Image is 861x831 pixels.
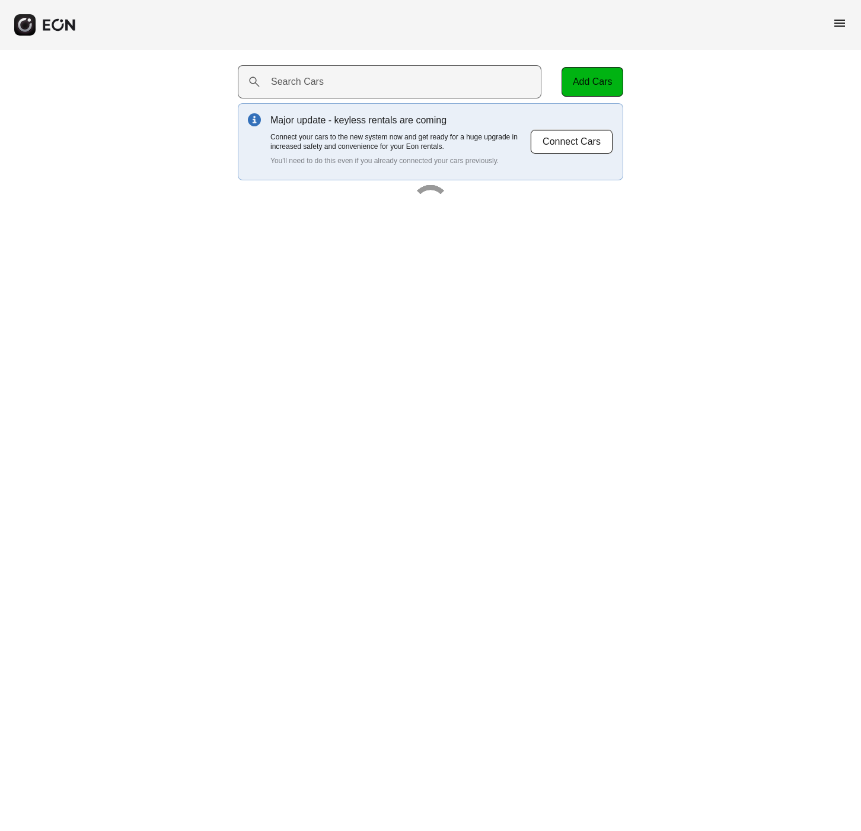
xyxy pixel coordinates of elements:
img: info [248,113,261,126]
label: Search Cars [271,75,324,89]
p: Connect your cars to the new system now and get ready for a huge upgrade in increased safety and ... [270,132,530,151]
button: Connect Cars [530,129,613,154]
button: Add Cars [562,67,623,97]
p: You'll need to do this even if you already connected your cars previously. [270,156,530,165]
span: menu [833,16,847,30]
p: Major update - keyless rentals are coming [270,113,530,128]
